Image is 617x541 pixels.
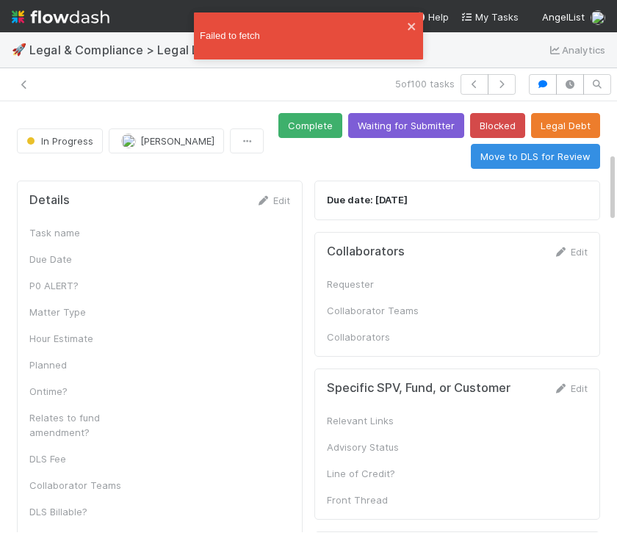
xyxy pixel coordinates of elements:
button: close [407,18,417,33]
button: Waiting for Submitter [348,113,464,138]
div: Task name [29,225,140,240]
div: Matter Type [29,305,140,319]
button: [PERSON_NAME] [109,128,224,153]
button: Blocked [470,113,525,138]
div: Collaborators [327,330,437,344]
div: Front Thread [327,493,437,507]
h5: Specific SPV, Fund, or Customer [327,381,510,396]
div: Advisory Status [327,440,437,454]
span: My Tasks [461,11,519,23]
img: logo-inverted-e16ddd16eac7371096b0.svg [12,4,109,29]
span: Legal & Compliance > Legal Launchpad [29,43,274,57]
div: Requester [327,277,437,291]
a: Edit [553,246,588,258]
div: Collaborator Teams [327,303,437,318]
button: Legal Debt [531,113,600,138]
button: In Progress [17,128,103,153]
div: DLS Fee [29,451,140,466]
span: 5 of 100 tasks [395,76,455,91]
button: Complete [278,113,342,138]
div: Collaborator Teams [29,478,140,493]
img: avatar_0b1dbcb8-f701-47e0-85bc-d79ccc0efe6c.png [591,10,605,25]
img: avatar_0b1dbcb8-f701-47e0-85bc-d79ccc0efe6c.png [121,134,136,148]
a: Edit [256,195,290,206]
span: In Progress [24,135,93,147]
div: Line of Credit? [327,466,437,481]
span: AngelList [542,11,585,23]
div: Hour Estimate [29,331,140,346]
button: Move to DLS for Review [471,144,600,169]
span: 🚀 [12,43,26,56]
div: P0 ALERT? [29,278,140,293]
div: Failed to fetch [200,29,407,43]
span: [PERSON_NAME] [140,135,214,147]
div: Help [414,10,449,24]
a: Analytics [547,41,605,59]
div: Due Date [29,252,140,266]
div: DLS Billable? [29,504,140,519]
h5: Details [29,193,70,208]
div: Relates to fund amendment? [29,410,140,440]
strong: Due date: [DATE] [327,194,408,206]
a: My Tasks [461,10,519,24]
a: Edit [553,382,588,394]
h5: Collaborators [327,244,405,259]
div: Relevant Links [327,413,437,428]
div: Planned [29,357,140,372]
div: Ontime? [29,384,140,399]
